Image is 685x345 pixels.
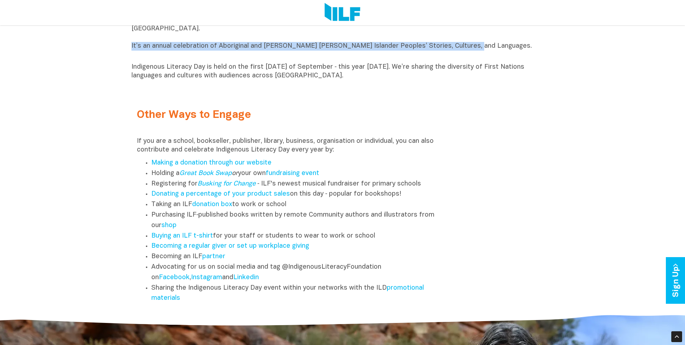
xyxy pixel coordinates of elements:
[325,3,360,22] img: Logo
[151,160,272,166] a: Making a donation through our website
[151,231,443,242] li: for your staff or students to wear to work or school
[151,191,290,197] a: Donating a percentage of your product sales
[192,201,232,208] a: donation box
[179,170,232,176] a: Great Book Swap
[161,222,177,229] a: shop
[179,170,238,176] em: or
[202,254,225,260] a: partner
[137,137,443,154] p: If you are a school, bookseller, publisher, library, business, organisation or individual, you ca...
[151,283,443,304] li: Sharing the Indigenous Literacy Day event within your networks with the ILD
[151,233,213,239] a: Buying an ILF t-shirt
[151,210,443,231] li: Purchasing ILF‑published books written by remote Community authors and illustrators from our
[266,170,319,176] a: fundraising event
[191,274,222,281] a: Instagram
[151,169,443,179] li: Holding a your own
[151,179,443,189] li: Registering for ‑ ILF's newest musical fundraiser for primary schools
[159,274,190,281] a: Facebook
[151,200,443,210] li: Taking an ILF to work or school
[151,262,443,283] li: Advocating for us on social media and tag @IndigenousLiteracyFoundation on , and
[131,16,554,59] p: Indigenous Literacy Day is proudly produced and presented by the Indigenous Literacy Foundation i...
[671,331,682,342] div: Scroll Back to Top
[151,243,309,249] a: Becoming a regular giver or set up workplace giving
[198,181,256,187] a: Busking for Change
[131,63,554,80] p: Indigenous Literacy Day is held on the first [DATE] of September ‑ this year [DATE]. We’re sharin...
[137,109,443,121] h2: Other Ways to Engage
[151,189,443,200] li: on this day ‑ popular for bookshops!
[233,274,259,281] a: Linkedin
[151,252,443,262] li: Becoming an ILF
